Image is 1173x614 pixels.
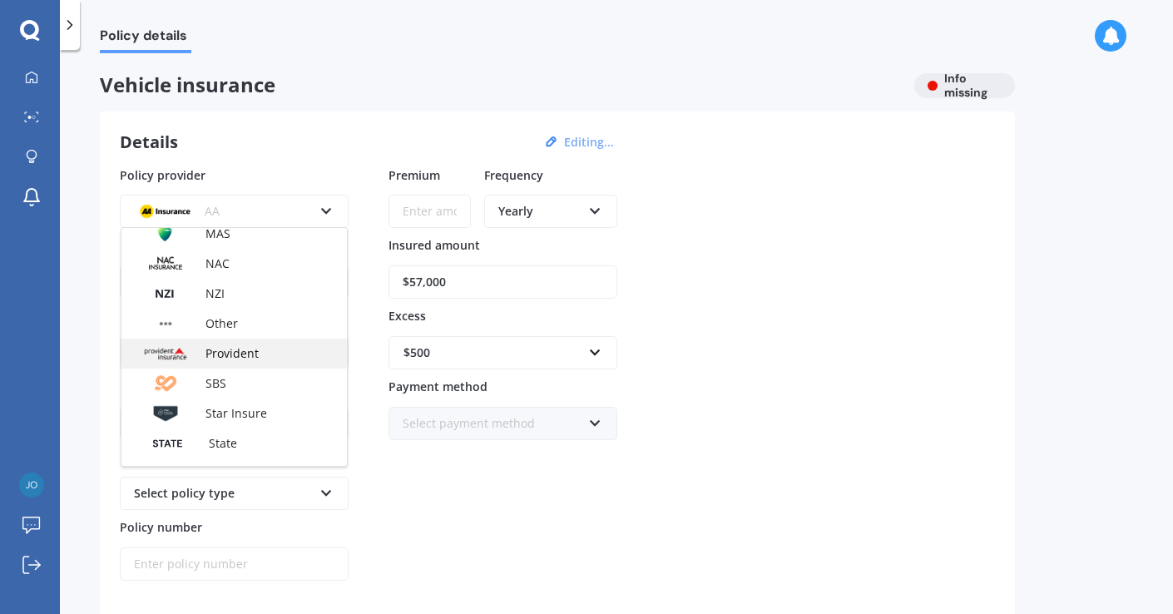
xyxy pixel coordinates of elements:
[389,195,471,228] input: Enter amount
[120,547,349,581] input: Enter policy number
[135,312,196,335] img: other-insurer.png
[120,308,197,324] span: Plate number
[135,282,196,305] img: NZI-text.webp
[389,237,480,253] span: Insured amount
[135,222,196,245] img: Mas.png
[19,473,44,498] img: 7a2bb79412735c30783eed1b0994c982
[403,414,582,433] div: Select payment method
[213,465,250,481] span: Swann
[100,27,191,50] span: Policy details
[120,448,183,464] span: Policy type
[205,315,238,331] span: Other
[205,255,230,271] span: NAC
[389,308,426,324] span: Excess
[135,402,196,425] img: Star.png
[120,237,196,253] span: Renewal date
[120,407,349,440] input: Enter address
[134,202,313,220] div: AA
[205,225,230,241] span: MAS
[120,166,205,182] span: Policy provider
[120,519,202,535] span: Policy number
[484,166,543,182] span: Frequency
[120,379,211,394] span: Insured address
[120,131,178,153] h3: Details
[559,135,619,150] button: Editing...
[205,345,259,361] span: Provident
[134,200,195,223] img: AA.webp
[205,375,226,391] span: SBS
[135,372,196,395] img: SBS.png
[389,379,488,394] span: Payment method
[100,73,901,97] span: Vehicle insurance
[120,336,349,369] input: Enter plate number
[209,435,237,451] span: State
[389,166,440,182] span: Premium
[498,202,582,220] div: Yearly
[135,342,196,365] img: Provident.png
[134,484,313,503] div: Select policy type
[389,265,617,299] input: Enter amount
[403,344,582,362] div: $500
[135,432,200,455] img: State-text-1.webp
[205,285,225,301] span: NZI
[135,462,204,485] img: Swann-text.webp
[135,252,196,275] img: NAC-text.png
[205,405,267,421] span: Star Insure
